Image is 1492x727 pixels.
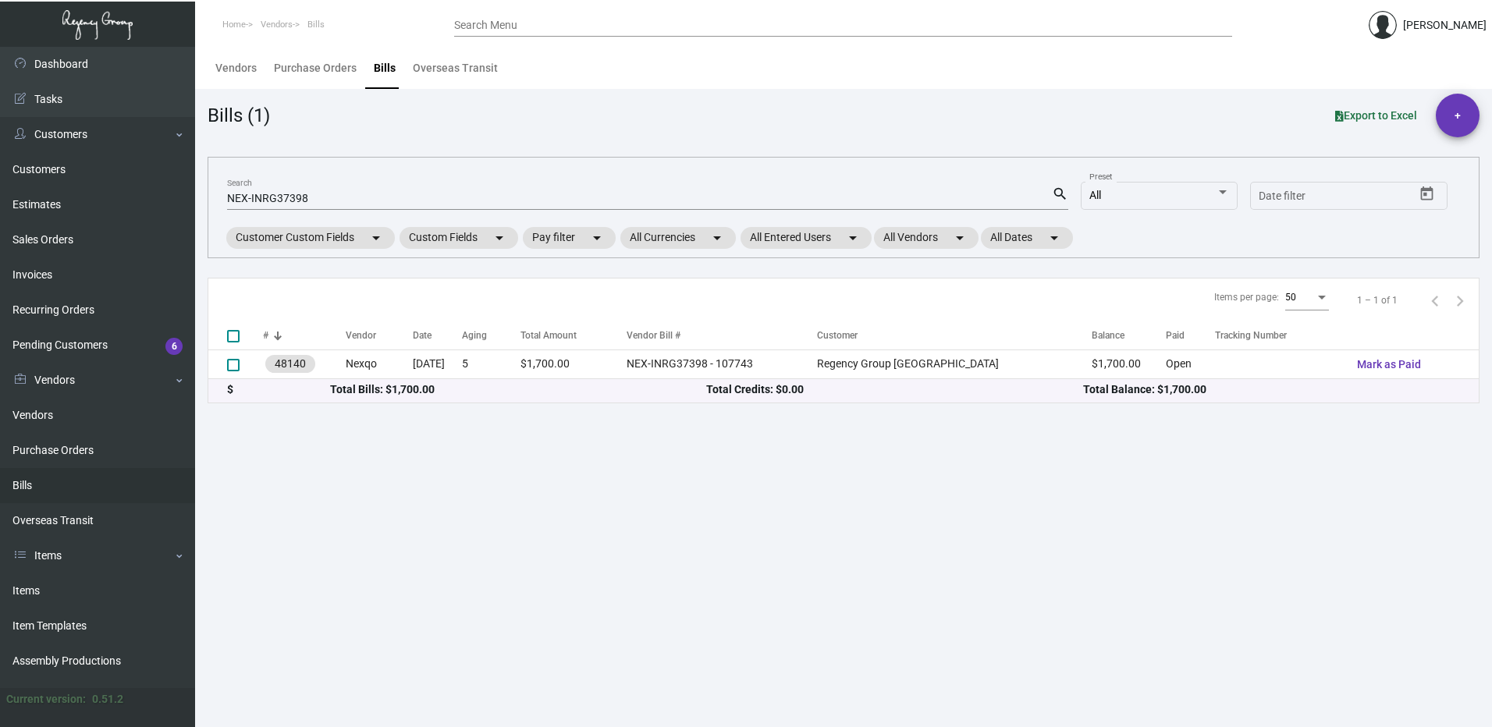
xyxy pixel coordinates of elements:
mat-icon: search [1052,185,1068,204]
mat-chip: All Dates [981,227,1073,249]
div: Bills (1) [208,101,270,129]
div: Aging [462,328,487,342]
div: Paid [1166,328,1185,342]
mat-chip: All Entered Users [741,227,872,249]
mat-icon: arrow_drop_down [588,229,606,247]
div: Date [413,328,462,342]
button: Open calendar [1415,182,1440,207]
div: Items per page: [1214,290,1279,304]
div: Balance [1092,328,1166,342]
td: NEX-INRG37398 - 107743 [627,349,817,378]
div: Current version: [6,691,86,707]
div: Date [413,328,432,342]
div: Bills [374,60,396,76]
div: Total Bills: $1,700.00 [330,381,707,398]
button: Export to Excel [1323,101,1430,129]
span: Bills [307,20,325,30]
td: Nexqo [346,349,413,378]
div: Customer [817,328,1091,342]
div: Purchase Orders [274,60,357,76]
mat-select: Items per page: [1285,293,1329,303]
mat-chip: Pay filter [523,227,616,249]
td: Open [1166,349,1215,378]
button: Next page [1448,288,1472,313]
div: Total Credits: $0.00 [706,381,1083,398]
div: Customer [817,328,858,342]
div: 1 – 1 of 1 [1357,293,1398,307]
mat-icon: arrow_drop_down [1045,229,1064,247]
mat-icon: arrow_drop_down [708,229,726,247]
td: Regency Group [GEOGRAPHIC_DATA] [817,349,1091,378]
div: Overseas Transit [413,60,498,76]
mat-chip: Custom Fields [400,227,518,249]
span: Vendors [261,20,293,30]
span: Mark as Paid [1357,358,1421,371]
button: Previous page [1423,288,1448,313]
div: [PERSON_NAME] [1403,17,1487,34]
span: 50 [1285,292,1296,303]
div: Aging [462,328,520,342]
div: Vendor [346,328,376,342]
td: $1,700.00 [1092,349,1166,378]
input: End date [1320,190,1395,203]
div: Tracking Number [1215,328,1287,342]
span: + [1455,94,1461,137]
div: $ [227,381,330,398]
mat-icon: arrow_drop_down [950,229,969,247]
mat-icon: arrow_drop_down [490,229,509,247]
div: Vendors [215,60,257,76]
td: 5 [462,349,520,378]
div: # [263,328,346,342]
div: Paid [1166,328,1215,342]
div: Total Amount [520,328,627,342]
input: Start date [1259,190,1307,203]
img: admin@bootstrapmaster.com [1369,11,1397,39]
td: [DATE] [413,349,462,378]
div: Total Amount [520,328,577,342]
div: Balance [1092,328,1124,342]
mat-chip: Customer Custom Fields [226,227,395,249]
button: + [1436,94,1480,137]
div: # [263,328,268,342]
div: 0.51.2 [92,691,123,707]
button: Mark as Paid [1345,350,1433,378]
mat-chip: All Vendors [874,227,979,249]
mat-icon: arrow_drop_down [844,229,862,247]
div: Vendor Bill # [627,328,817,342]
span: Home [222,20,246,30]
div: Vendor [346,328,413,342]
td: $1,700.00 [520,349,627,378]
span: All [1089,189,1101,201]
div: Tracking Number [1215,328,1345,342]
mat-chip: 48140 [265,355,315,373]
mat-chip: All Currencies [620,227,736,249]
div: Total Balance: $1,700.00 [1083,381,1460,398]
mat-icon: arrow_drop_down [367,229,385,247]
span: Export to Excel [1335,109,1417,122]
div: Vendor Bill # [627,328,680,342]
